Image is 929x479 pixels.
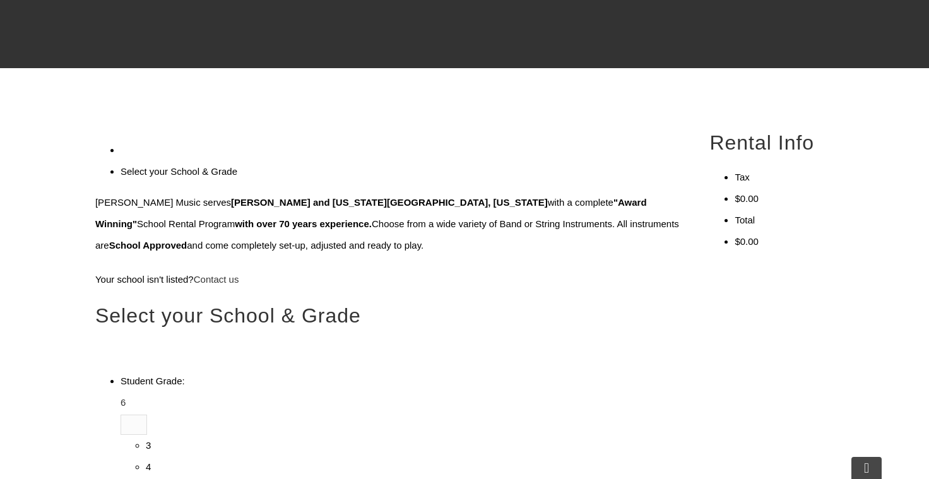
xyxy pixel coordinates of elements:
label: Student Grade: [121,376,185,386]
li: $0.00 [735,188,834,210]
strong: "Award Winning" [95,197,647,229]
p: [PERSON_NAME] Music serves with a complete School Rental Program Choose from a wide variety of Ba... [95,192,680,256]
li: 4 [146,456,147,478]
li: $0.00 [735,231,834,252]
span: 6 [121,397,126,408]
strong: School Approved [109,240,187,251]
strong: [PERSON_NAME] and [US_STATE][GEOGRAPHIC_DATA], [US_STATE] [231,197,548,208]
p: Your school isn't listed? [95,269,680,290]
a: Contact us [194,274,239,285]
li: 3 [146,435,147,456]
li: Select your School & Grade [121,161,680,182]
h2: Rental Info [709,130,834,157]
li: Tax [735,167,834,188]
strong: with over 70 years experience. [235,218,372,229]
h2: Select your School & Grade [95,303,680,329]
li: Total [735,210,834,231]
